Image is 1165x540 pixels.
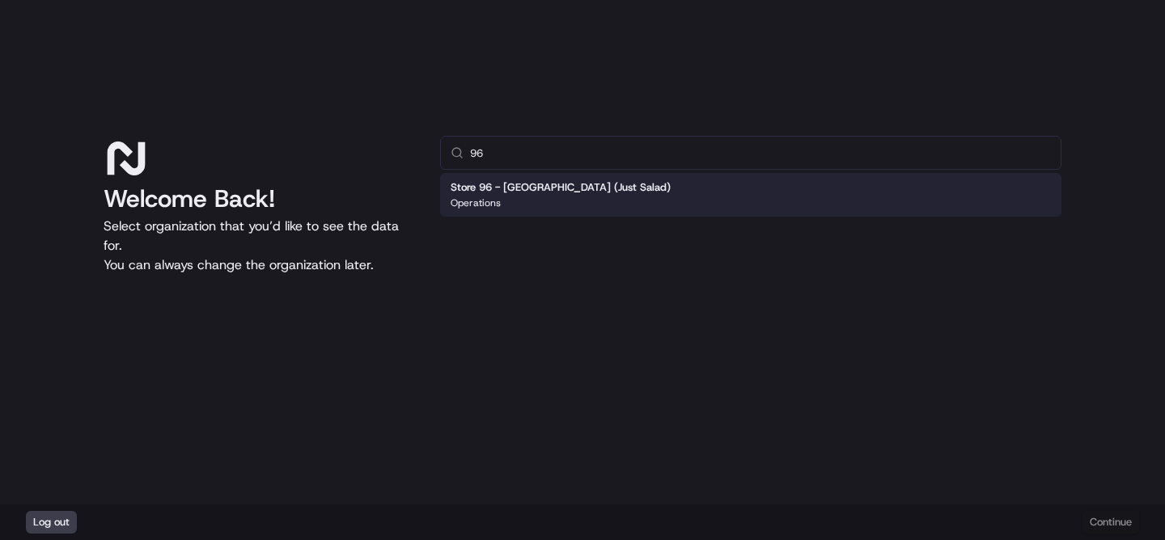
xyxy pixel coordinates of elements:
input: Type to search... [470,137,1051,169]
p: Operations [451,196,501,209]
h1: Welcome Back! [104,184,414,213]
p: Select organization that you’d like to see the data for. You can always change the organization l... [104,217,414,275]
button: Log out [26,511,77,534]
div: Suggestions [440,170,1061,220]
h2: Store 96 - [GEOGRAPHIC_DATA] (Just Salad) [451,180,671,195]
